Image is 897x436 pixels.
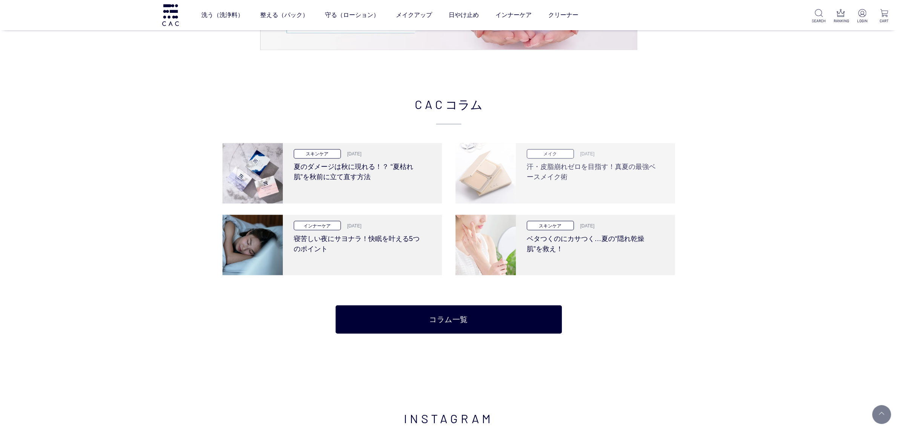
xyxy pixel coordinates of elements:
[495,5,532,26] a: インナーケア
[834,9,848,24] a: RANKING
[161,4,180,26] img: logo
[455,143,675,203] a: 汗・皮脂崩れゼロを目指す！真夏の最強ベースメイク術 メイク [DATE] 汗・皮脂崩れゼロを目指す！真夏の最強ベースメイク術
[834,18,848,24] p: RANKING
[527,221,574,230] p: スキンケア
[527,230,658,254] h3: ベタつくのにカサつく…夏の“隠れ乾燥肌”を救え！
[877,18,891,24] p: CART
[527,158,658,182] h3: 汗・皮脂崩れゼロを目指す！真夏の最強ベースメイク術
[812,18,826,24] p: SEARCH
[294,149,341,158] p: スキンケア
[576,150,595,157] p: [DATE]
[812,9,826,24] a: SEARCH
[343,150,362,157] p: [DATE]
[527,149,574,158] p: メイク
[222,143,283,203] img: 夏のダメージは秋に現れる！？ “夏枯れ肌”を秋前に立て直す方法
[396,5,432,26] a: メイクアップ
[294,221,341,230] p: インナーケア
[294,158,425,182] h3: 夏のダメージは秋に現れる！？ “夏枯れ肌”を秋前に立て直す方法
[325,5,379,26] a: 守る（ローション）
[222,143,442,203] a: 夏のダメージは秋に現れる！？ “夏枯れ肌”を秋前に立て直す方法 スキンケア [DATE] 夏のダメージは秋に現れる！？ “夏枯れ肌”を秋前に立て直す方法
[201,5,244,26] a: 洗う（洗浄料）
[855,18,869,24] p: LOGIN
[877,9,891,24] a: CART
[548,5,578,26] a: クリーナー
[455,215,675,275] a: ベタつくのにカサつく…夏の“隠れ乾燥肌”を救え！ スキンケア [DATE] ベタつくのにカサつく…夏の“隠れ乾燥肌”を救え！
[449,5,479,26] a: 日やけ止め
[222,215,442,275] a: 寝苦しい夜にサヨナラ！快眠を叶える5つのポイント インナーケア [DATE] 寝苦しい夜にサヨナラ！快眠を叶える5つのポイント
[222,215,283,275] img: 寝苦しい夜にサヨナラ！快眠を叶える5つのポイント
[455,143,516,203] img: 汗・皮脂崩れゼロを目指す！真夏の最強ベースメイク術
[260,5,308,26] a: 整える（パック）
[222,95,675,124] h2: CAC
[445,95,483,113] span: コラム
[576,222,595,229] p: [DATE]
[455,215,516,275] img: ベタつくのにカサつく…夏の“隠れ乾燥肌”を救え！
[294,230,425,254] h3: 寝苦しい夜にサヨナラ！快眠を叶える5つのポイント
[336,305,562,333] a: コラム一覧
[855,9,869,24] a: LOGIN
[343,222,362,229] p: [DATE]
